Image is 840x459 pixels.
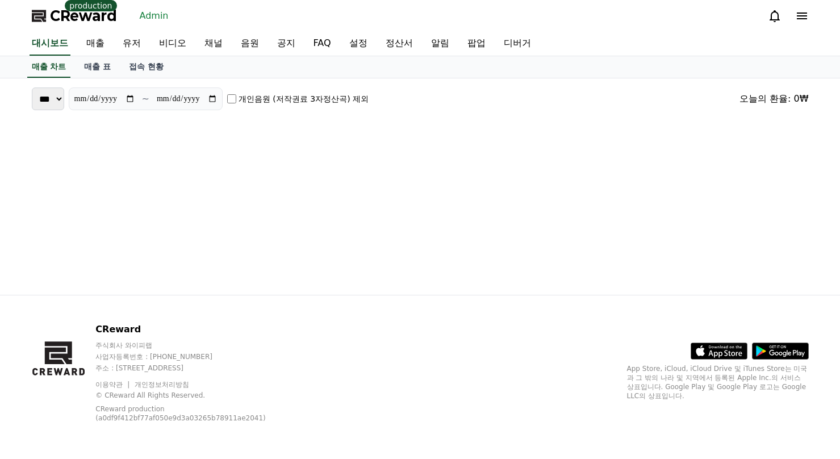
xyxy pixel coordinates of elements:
[95,352,295,361] p: 사업자등록번호 : [PHONE_NUMBER]
[495,32,540,56] a: 디버거
[739,92,809,106] div: 오늘의 환율: 0₩
[77,32,114,56] a: 매출
[95,391,295,400] p: © CReward All Rights Reserved.
[135,7,173,25] a: Admin
[135,381,189,389] a: 개인정보처리방침
[377,32,422,56] a: 정산서
[32,7,117,25] a: CReward
[30,32,70,56] a: 대시보드
[50,7,117,25] span: CReward
[422,32,458,56] a: 알림
[95,341,295,350] p: 주식회사 와이피랩
[95,364,295,373] p: 주소 : [STREET_ADDRESS]
[268,32,304,56] a: 공지
[232,32,268,56] a: 음원
[95,404,277,423] p: CReward production (a0df9f412bf77af050e9d3a03265b78911ae2041)
[195,32,232,56] a: 채널
[75,56,120,78] a: 매출 표
[239,93,369,105] label: 개인음원 (저작권료 3자정산곡) 제외
[304,32,340,56] a: FAQ
[150,32,195,56] a: 비디오
[114,32,150,56] a: 유저
[627,364,809,400] p: App Store, iCloud, iCloud Drive 및 iTunes Store는 미국과 그 밖의 나라 및 지역에서 등록된 Apple Inc.의 서비스 상표입니다. Goo...
[95,381,131,389] a: 이용약관
[27,56,71,78] a: 매출 차트
[142,92,149,106] p: ~
[95,323,295,336] p: CReward
[340,32,377,56] a: 설정
[458,32,495,56] a: 팝업
[120,56,173,78] a: 접속 현황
